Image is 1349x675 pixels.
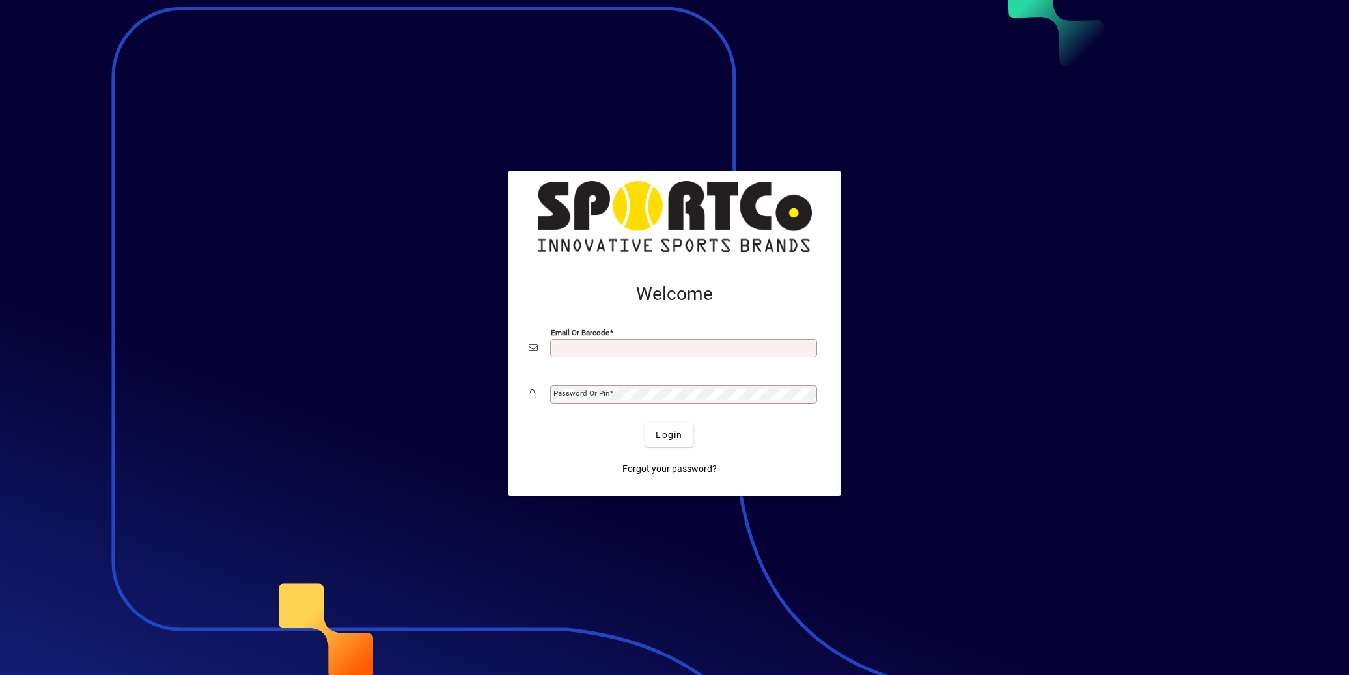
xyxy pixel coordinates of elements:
h2: Welcome [529,283,820,305]
span: Login [656,428,682,442]
span: Forgot your password? [622,462,717,476]
a: Forgot your password? [617,457,722,480]
button: Login [645,423,693,447]
mat-label: Password or Pin [553,389,609,398]
mat-label: Email or Barcode [551,328,609,337]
